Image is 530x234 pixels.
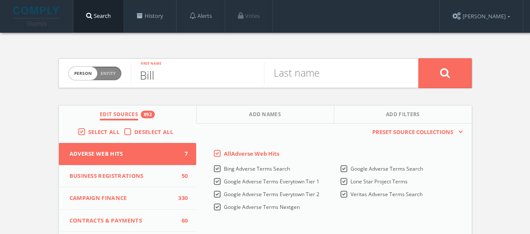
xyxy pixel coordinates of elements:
span: Bing Adverse Terms Search [224,165,290,172]
span: 7 [175,150,188,158]
span: Veritas Adverse Terms Search [350,191,423,198]
span: Google Adverse Terms Nextgen [224,203,300,211]
button: Campaign Finance330 [59,187,197,210]
div: 892 [141,111,155,118]
span: Preset Source Collections [368,128,458,137]
span: Add Filters [386,111,420,120]
span: 330 [175,194,188,203]
button: Contracts & Payments60 [59,210,197,232]
span: person [69,67,97,80]
button: Add Names [197,106,334,124]
span: 50 [175,172,188,180]
span: Lone Star Project Terms [350,178,408,185]
button: Preset Source Collections [368,128,463,137]
span: Campaign Finance [70,194,175,203]
span: Google Adverse Terms Everytown Tier 1 [224,178,319,185]
span: Google Adverse Terms Everytown Tier 2 [224,191,319,198]
span: Entity [101,70,116,77]
span: Contracts & Payments [70,217,175,225]
span: Business Registrations [70,172,175,180]
span: Google Adverse Terms Search [350,165,423,172]
span: 60 [175,217,188,225]
span: Edit Sources [100,111,138,120]
span: Deselect All [134,128,173,136]
button: Edit Sources892 [59,106,197,124]
span: Add Names [249,111,281,120]
button: Adverse Web Hits7 [59,143,197,165]
span: Select All [88,128,119,136]
span: Adverse Web Hits [70,150,175,158]
button: Business Registrations50 [59,165,197,188]
button: Add Filters [334,106,472,124]
img: illumis [13,6,61,26]
span: All Adverse Web Hits [224,150,279,157]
